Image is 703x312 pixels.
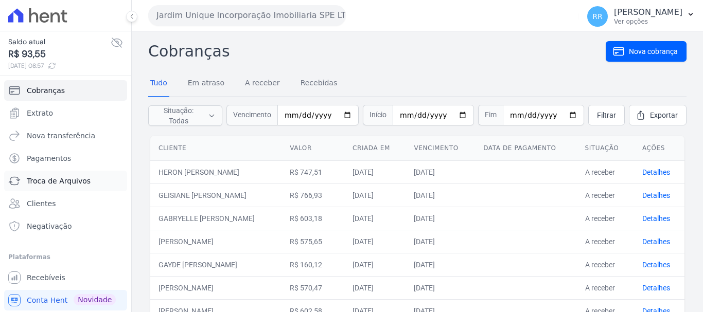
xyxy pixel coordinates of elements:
td: R$ 766,93 [282,183,344,207]
span: Vencimento [226,105,277,125]
a: Pagamentos [4,148,127,169]
td: A receber [577,183,634,207]
td: [DATE] [344,160,406,183]
span: [DATE] 08:57 [8,61,111,70]
td: [PERSON_NAME] [150,276,282,299]
a: A receber [243,70,282,97]
td: [DATE] [344,230,406,253]
a: Tudo [148,70,169,97]
td: [DATE] [406,253,475,276]
td: A receber [577,160,634,183]
a: Negativação [4,216,127,236]
td: R$ 575,65 [282,230,344,253]
a: Nova cobrança [606,41,687,62]
a: Detalhes [642,168,670,176]
a: Exportar [629,105,687,125]
a: Clientes [4,193,127,214]
span: Fim [478,105,503,125]
a: Em atraso [186,70,226,97]
span: Nova cobrança [629,46,678,57]
p: Ver opções [614,17,682,26]
span: Novidade [74,294,116,305]
span: Extrato [27,108,53,118]
td: [DATE] [344,207,406,230]
td: [DATE] [406,183,475,207]
a: Detalhes [642,261,670,269]
td: [PERSON_NAME] [150,230,282,253]
th: Ações [634,136,684,161]
button: RR [PERSON_NAME] Ver opções [579,2,703,31]
td: [DATE] [344,183,406,207]
a: Troca de Arquivos [4,171,127,191]
span: Recebíveis [27,272,65,283]
td: R$ 603,18 [282,207,344,230]
td: [DATE] [406,207,475,230]
a: Conta Hent Novidade [4,290,127,310]
a: Detalhes [642,214,670,223]
td: A receber [577,230,634,253]
button: Situação: Todas [148,105,222,126]
span: Cobranças [27,85,65,96]
span: R$ 93,55 [8,47,111,61]
a: Filtrar [588,105,625,125]
td: R$ 747,51 [282,160,344,183]
span: Início [363,105,393,125]
td: [DATE] [406,230,475,253]
td: A receber [577,207,634,230]
td: A receber [577,276,634,299]
span: Troca de Arquivos [27,176,91,186]
span: Situação: Todas [155,105,202,126]
td: [DATE] [406,160,475,183]
td: GABRYELLE [PERSON_NAME] [150,207,282,230]
p: [PERSON_NAME] [614,7,682,17]
td: [DATE] [344,276,406,299]
span: Negativação [27,221,72,231]
span: Nova transferência [27,131,95,141]
span: Saldo atual [8,36,111,47]
span: Conta Hent [27,295,67,305]
th: Vencimento [406,136,475,161]
div: Plataformas [8,251,123,263]
span: RR [592,13,602,20]
h2: Cobranças [148,40,606,63]
th: Situação [577,136,634,161]
th: Data de pagamento [475,136,576,161]
th: Criada em [344,136,406,161]
a: Detalhes [642,191,670,199]
td: HERON [PERSON_NAME] [150,160,282,183]
th: Cliente [150,136,282,161]
span: Filtrar [597,110,616,120]
a: Detalhes [642,237,670,246]
a: Recebíveis [4,267,127,288]
td: A receber [577,253,634,276]
td: [DATE] [344,253,406,276]
a: Detalhes [642,284,670,292]
td: [DATE] [406,276,475,299]
button: Jardim Unique Incorporação Imobiliaria SPE LTDA [148,5,346,26]
a: Recebidas [298,70,340,97]
td: R$ 160,12 [282,253,344,276]
td: GAYDE [PERSON_NAME] [150,253,282,276]
span: Exportar [650,110,678,120]
td: R$ 570,47 [282,276,344,299]
th: Valor [282,136,344,161]
span: Pagamentos [27,153,71,163]
td: GEISIANE [PERSON_NAME] [150,183,282,207]
a: Nova transferência [4,125,127,146]
a: Cobranças [4,80,127,101]
span: Clientes [27,198,56,209]
a: Extrato [4,103,127,123]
